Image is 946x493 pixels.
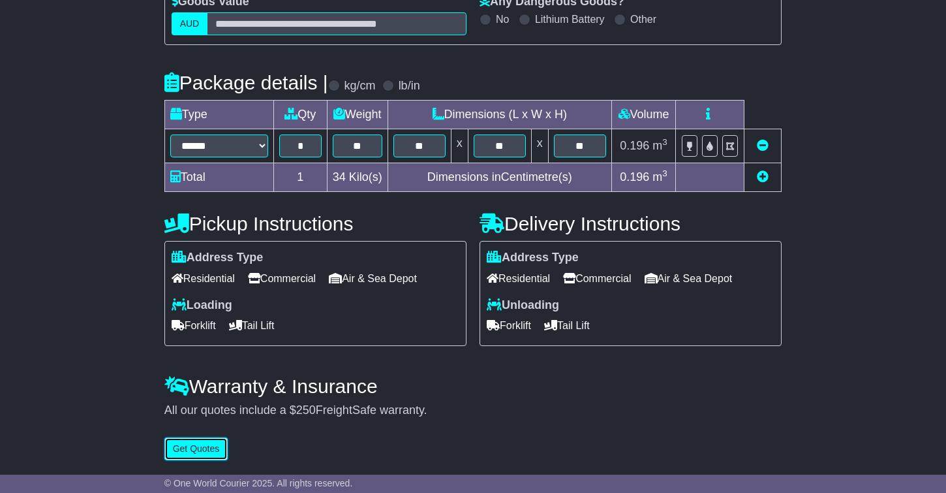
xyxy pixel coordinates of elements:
h4: Warranty & Insurance [164,375,782,397]
sup: 3 [662,137,667,147]
td: x [451,129,468,163]
span: Residential [487,268,550,289]
span: 34 [333,170,346,183]
span: Forklift [172,315,216,336]
td: Type [164,101,273,129]
td: Dimensions in Centimetre(s) [388,163,611,192]
td: 1 [273,163,327,192]
span: © One World Courier 2025. All rights reserved. [164,478,353,488]
label: AUD [172,12,208,35]
span: Air & Sea Depot [645,268,733,289]
label: Other [630,13,656,25]
sup: 3 [662,168,667,178]
span: Commercial [248,268,316,289]
a: Remove this item [757,139,769,152]
div: All our quotes include a $ FreightSafe warranty. [164,404,782,418]
label: Unloading [487,298,559,313]
span: Commercial [563,268,631,289]
span: m [652,170,667,183]
label: Address Type [487,251,579,265]
span: Tail Lift [544,315,590,336]
label: kg/cm [344,79,376,93]
a: Add new item [757,170,769,183]
td: Volume [611,101,676,129]
span: 0.196 [620,170,649,183]
td: Weight [327,101,388,129]
span: 0.196 [620,139,649,152]
td: Qty [273,101,327,129]
span: Residential [172,268,235,289]
span: 250 [296,404,316,417]
td: x [531,129,548,163]
span: m [652,139,667,152]
h4: Delivery Instructions [480,213,782,234]
label: Lithium Battery [535,13,605,25]
button: Get Quotes [164,437,228,460]
label: lb/in [399,79,420,93]
span: Air & Sea Depot [329,268,417,289]
td: Dimensions (L x W x H) [388,101,611,129]
label: Loading [172,298,232,313]
span: Forklift [487,315,531,336]
h4: Package details | [164,72,328,93]
label: Address Type [172,251,264,265]
label: No [496,13,509,25]
td: Kilo(s) [327,163,388,192]
td: Total [164,163,273,192]
h4: Pickup Instructions [164,213,466,234]
span: Tail Lift [229,315,275,336]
